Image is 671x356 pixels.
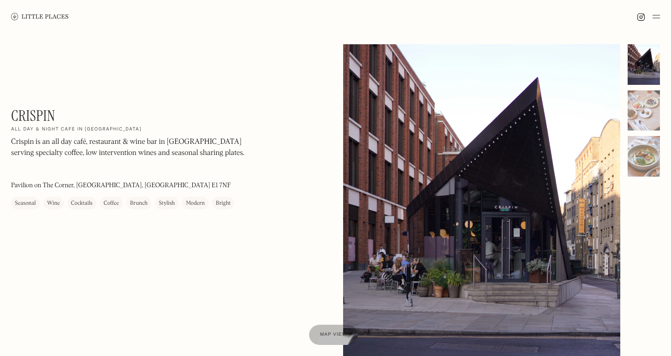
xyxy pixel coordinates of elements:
[15,199,36,208] div: Seasonal
[309,325,358,345] a: Map view
[11,163,260,174] p: ‍
[47,199,60,208] div: Wine
[11,181,231,190] p: Pavilion on The Corner, [GEOGRAPHIC_DATA], [GEOGRAPHIC_DATA] E1 7NF
[11,136,260,159] p: Crispin is an all day café, restaurant & wine bar in [GEOGRAPHIC_DATA] serving specialty coffee, ...
[186,199,205,208] div: Modern
[320,332,347,337] span: Map view
[71,199,93,208] div: Cocktails
[216,199,231,208] div: Bright
[11,107,55,125] h1: Crispin
[11,126,142,133] h2: All day & night cafe in [GEOGRAPHIC_DATA]
[130,199,148,208] div: Brunch
[159,199,175,208] div: Stylish
[104,199,119,208] div: Coffee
